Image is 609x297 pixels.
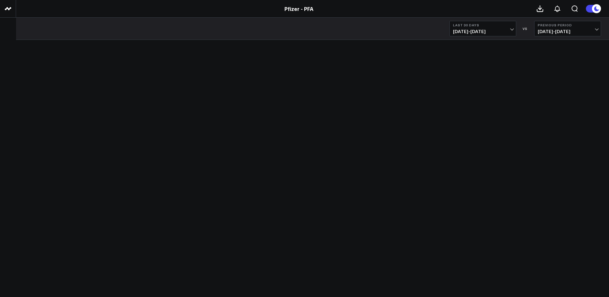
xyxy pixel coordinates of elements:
[453,29,513,34] span: [DATE] - [DATE]
[538,23,597,27] b: Previous Period
[534,21,601,36] button: Previous Period[DATE]-[DATE]
[519,27,531,31] div: VS
[453,23,513,27] b: Last 30 Days
[449,21,516,36] button: Last 30 Days[DATE]-[DATE]
[538,29,597,34] span: [DATE] - [DATE]
[284,5,313,12] a: Pfizer - PFA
